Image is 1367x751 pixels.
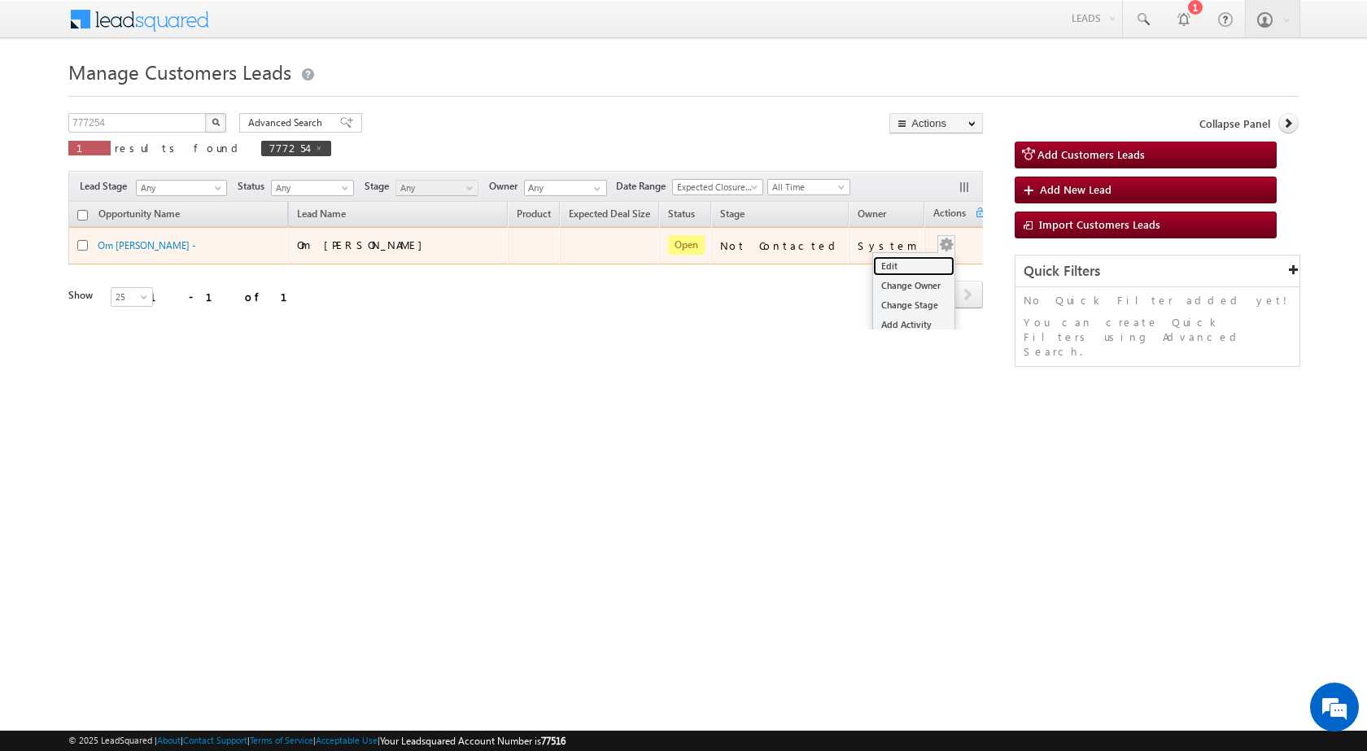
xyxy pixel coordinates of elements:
span: Owner [858,207,886,220]
span: Expected Closure Date [673,180,758,194]
span: Import Customers Leads [1039,217,1160,231]
span: next [953,281,983,308]
span: 25 [111,290,155,304]
a: next [953,282,983,308]
span: Add New Lead [1040,182,1112,196]
div: Show [68,288,98,303]
a: Expected Closure Date [672,179,763,195]
span: 777254 [269,141,307,155]
a: Any [271,180,354,196]
span: Stage [720,207,745,220]
a: Om [PERSON_NAME] - [98,239,196,251]
span: 1 [76,141,103,155]
a: Terms of Service [250,735,313,745]
input: Type to Search [524,180,607,196]
img: d_60004797649_company_0_60004797649 [28,85,68,107]
a: Change Owner [873,276,954,295]
span: Open [668,235,705,255]
a: Change Stage [873,295,954,315]
a: 25 [111,287,153,307]
a: Show All Items [585,181,605,197]
div: 1 - 1 of 1 [150,287,307,306]
span: Owner [489,179,524,194]
div: Quick Filters [1015,255,1299,287]
div: System [858,238,917,253]
p: You can create Quick Filters using Advanced Search. [1024,315,1291,359]
a: About [157,735,181,745]
div: Not Contacted [720,238,841,253]
span: All Time [768,180,845,194]
span: © 2025 LeadSquared | | | | | [68,733,566,749]
div: Chat with us now [85,85,273,107]
span: Lead Name [289,205,354,226]
a: Opportunity Name [90,205,188,226]
a: Edit [873,256,954,276]
span: Add Customers Leads [1037,147,1145,161]
p: No Quick Filter added yet! [1024,293,1291,308]
span: results found [115,141,244,155]
a: Any [395,180,478,196]
span: Opportunity Name [98,207,180,220]
span: Any [272,181,349,195]
span: Om [PERSON_NAME] [297,238,430,251]
span: Date Range [616,179,672,194]
a: All Time [767,179,850,195]
textarea: Type your message and hit 'Enter' [21,151,297,487]
div: Minimize live chat window [267,8,306,47]
img: Search [212,118,220,126]
em: Start Chat [221,501,295,523]
button: Actions [889,113,983,133]
a: Contact Support [183,735,247,745]
span: Collapse Panel [1199,116,1270,131]
a: Any [136,180,227,196]
span: 77516 [541,735,566,747]
span: Manage Customers Leads [68,59,291,85]
span: Advanced Search [248,116,327,130]
span: Actions [925,204,974,225]
a: Acceptable Use [316,735,378,745]
span: Product [517,207,551,220]
a: Add Activity [873,315,954,334]
span: Any [137,181,221,195]
span: Your Leadsquared Account Number is [380,735,566,747]
span: Status [238,179,271,194]
span: Any [396,181,474,195]
span: Stage [365,179,395,194]
span: Lead Stage [80,179,133,194]
a: Stage [712,205,753,226]
a: Status [660,205,703,226]
a: Expected Deal Size [561,205,658,226]
span: Expected Deal Size [569,207,650,220]
input: Check all records [77,210,88,220]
